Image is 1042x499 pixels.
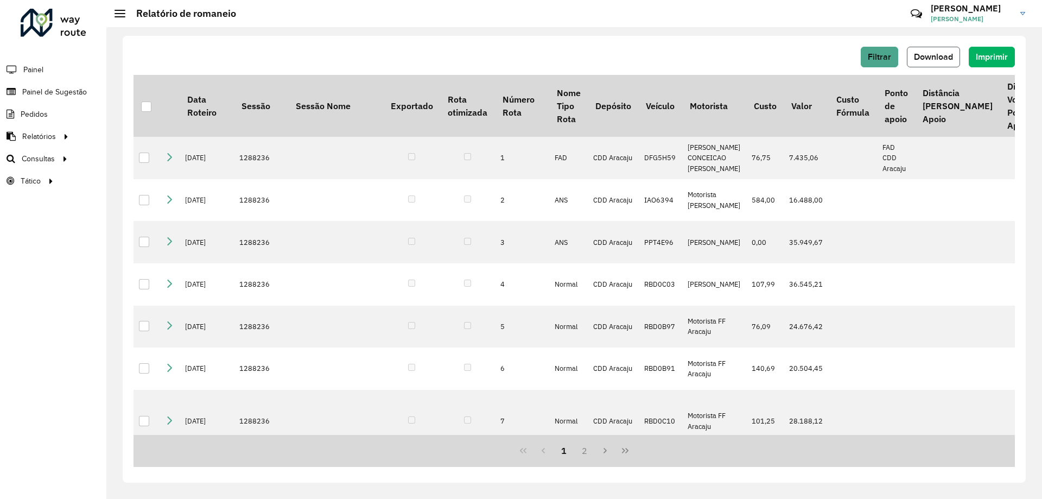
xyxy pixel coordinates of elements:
[784,75,829,137] th: Valor
[639,221,682,263] td: PPT4E96
[682,390,746,453] td: Motorista FF Aracaju
[180,221,234,263] td: [DATE]
[383,75,440,137] th: Exportado
[180,306,234,348] td: [DATE]
[914,52,953,61] span: Download
[495,75,549,137] th: Número Rota
[746,390,784,453] td: 101,25
[829,75,876,137] th: Custo Fórmula
[234,221,288,263] td: 1288236
[969,47,1015,67] button: Imprimir
[549,348,588,390] td: Normal
[180,348,234,390] td: [DATE]
[234,137,288,179] td: 1288236
[234,390,288,453] td: 1288236
[931,14,1012,24] span: [PERSON_NAME]
[234,348,288,390] td: 1288236
[21,109,48,120] span: Pedidos
[639,179,682,222] td: IAO6394
[23,64,43,75] span: Painel
[588,263,638,306] td: CDD Aracaju
[588,348,638,390] td: CDD Aracaju
[976,52,1008,61] span: Imprimir
[180,137,234,179] td: [DATE]
[746,137,784,179] td: 76,75
[746,263,784,306] td: 107,99
[615,440,636,461] button: Last Page
[639,390,682,453] td: RBD0C10
[639,263,682,306] td: RBD0C03
[549,390,588,453] td: Normal
[22,153,55,165] span: Consultas
[549,221,588,263] td: ANS
[554,440,574,461] button: 1
[440,75,494,137] th: Rota otimizada
[784,348,829,390] td: 20.504,45
[784,137,829,179] td: 7.435,06
[180,75,234,137] th: Data Roteiro
[746,179,784,222] td: 584,00
[784,306,829,348] td: 24.676,42
[905,2,928,26] a: Contato Rápido
[588,75,638,137] th: Depósito
[588,179,638,222] td: CDD Aracaju
[784,390,829,453] td: 28.188,12
[180,263,234,306] td: [DATE]
[549,75,588,137] th: Nome Tipo Rota
[180,179,234,222] td: [DATE]
[784,263,829,306] td: 36.545,21
[234,179,288,222] td: 1288236
[682,179,746,222] td: Motorista [PERSON_NAME]
[682,137,746,179] td: [PERSON_NAME] CONCEICAO [PERSON_NAME]
[877,75,915,137] th: Ponto de apoio
[125,8,236,20] h2: Relatório de romaneio
[931,3,1012,14] h3: [PERSON_NAME]
[549,263,588,306] td: Normal
[784,179,829,222] td: 16.488,00
[746,348,784,390] td: 140,69
[746,306,784,348] td: 76,09
[495,221,549,263] td: 3
[22,131,56,142] span: Relatórios
[21,175,41,187] span: Tático
[639,137,682,179] td: DFG5H59
[234,75,288,137] th: Sessão
[639,348,682,390] td: RBD0B91
[877,137,915,179] td: FAD CDD Aracaju
[746,75,784,137] th: Custo
[234,306,288,348] td: 1288236
[588,306,638,348] td: CDD Aracaju
[639,306,682,348] td: RBD0B97
[784,221,829,263] td: 35.949,67
[495,348,549,390] td: 6
[915,75,1000,137] th: Distância [PERSON_NAME] Apoio
[868,52,891,61] span: Filtrar
[288,75,383,137] th: Sessão Nome
[234,263,288,306] td: 1288236
[682,263,746,306] td: [PERSON_NAME]
[682,221,746,263] td: [PERSON_NAME]
[495,306,549,348] td: 5
[549,306,588,348] td: Normal
[907,47,960,67] button: Download
[595,440,615,461] button: Next Page
[495,137,549,179] td: 1
[746,221,784,263] td: 0,00
[682,348,746,390] td: Motorista FF Aracaju
[549,179,588,222] td: ANS
[588,137,638,179] td: CDD Aracaju
[22,86,87,98] span: Painel de Sugestão
[180,390,234,453] td: [DATE]
[549,137,588,179] td: FAD
[588,390,638,453] td: CDD Aracaju
[495,390,549,453] td: 7
[495,263,549,306] td: 4
[861,47,898,67] button: Filtrar
[588,221,638,263] td: CDD Aracaju
[574,440,595,461] button: 2
[682,306,746,348] td: Motorista FF Aracaju
[639,75,682,137] th: Veículo
[682,75,746,137] th: Motorista
[495,179,549,222] td: 2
